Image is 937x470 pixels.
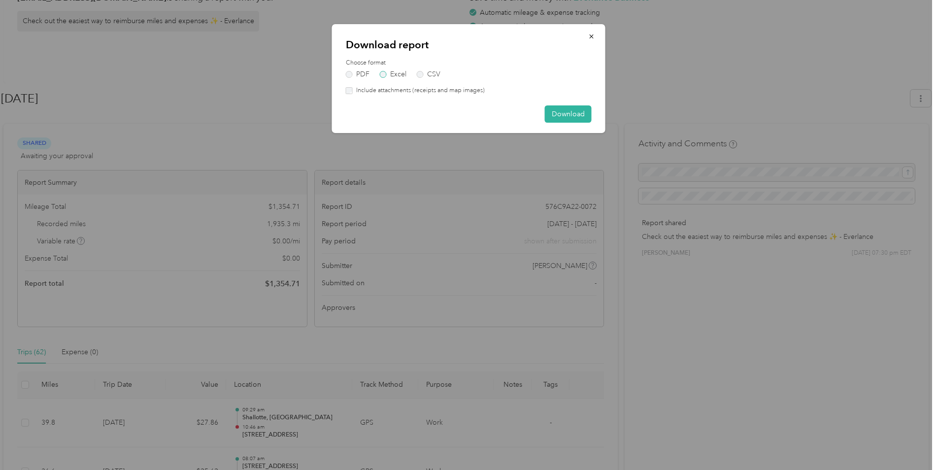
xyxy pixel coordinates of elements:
[346,71,369,78] label: PDF
[380,71,406,78] label: Excel
[346,59,592,67] label: Choose format
[353,86,485,95] label: Include attachments (receipts and map images)
[545,105,592,123] button: Download
[417,71,440,78] label: CSV
[346,38,592,52] p: Download report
